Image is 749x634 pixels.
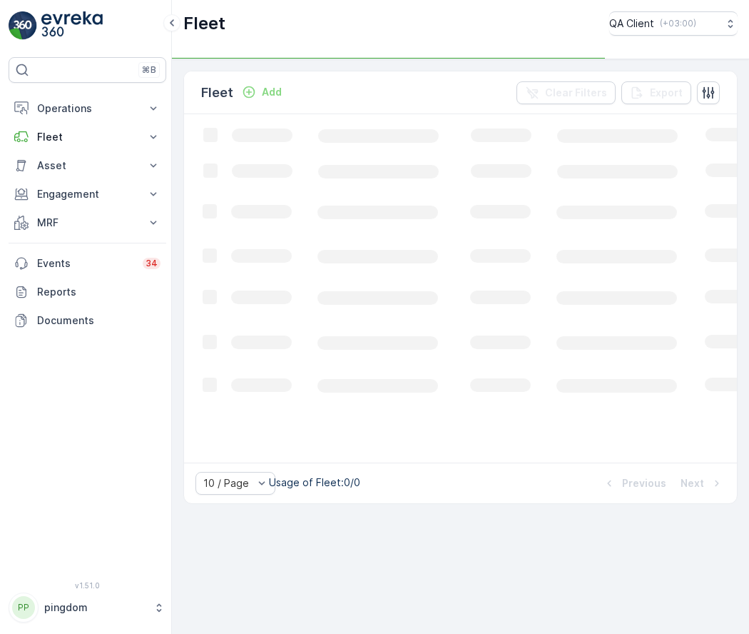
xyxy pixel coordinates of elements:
[262,85,282,99] p: Add
[9,208,166,237] button: MRF
[681,476,704,490] p: Next
[146,258,158,269] p: 34
[609,16,654,31] p: QA Client
[660,18,696,29] p: ( +03:00 )
[37,158,138,173] p: Asset
[9,11,37,40] img: logo
[201,83,233,103] p: Fleet
[37,101,138,116] p: Operations
[609,11,738,36] button: QA Client(+03:00)
[37,216,138,230] p: MRF
[12,596,35,619] div: PP
[37,256,134,271] p: Events
[621,81,691,104] button: Export
[9,123,166,151] button: Fleet
[9,249,166,278] a: Events34
[9,278,166,306] a: Reports
[236,84,287,101] button: Add
[9,593,166,623] button: PPpingdom
[9,151,166,180] button: Asset
[41,11,103,40] img: logo_light-DOdMpM7g.png
[516,81,616,104] button: Clear Filters
[37,313,160,328] p: Documents
[9,306,166,335] a: Documents
[44,600,146,615] p: pingdom
[545,86,607,100] p: Clear Filters
[37,130,138,144] p: Fleet
[37,187,138,201] p: Engagement
[622,476,666,490] p: Previous
[679,475,725,492] button: Next
[9,180,166,208] button: Engagement
[37,285,160,299] p: Reports
[650,86,683,100] p: Export
[601,475,668,492] button: Previous
[9,581,166,590] span: v 1.51.0
[269,475,360,490] p: Usage of Fleet : 0/0
[9,94,166,123] button: Operations
[142,64,156,76] p: ⌘B
[183,12,225,35] p: Fleet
